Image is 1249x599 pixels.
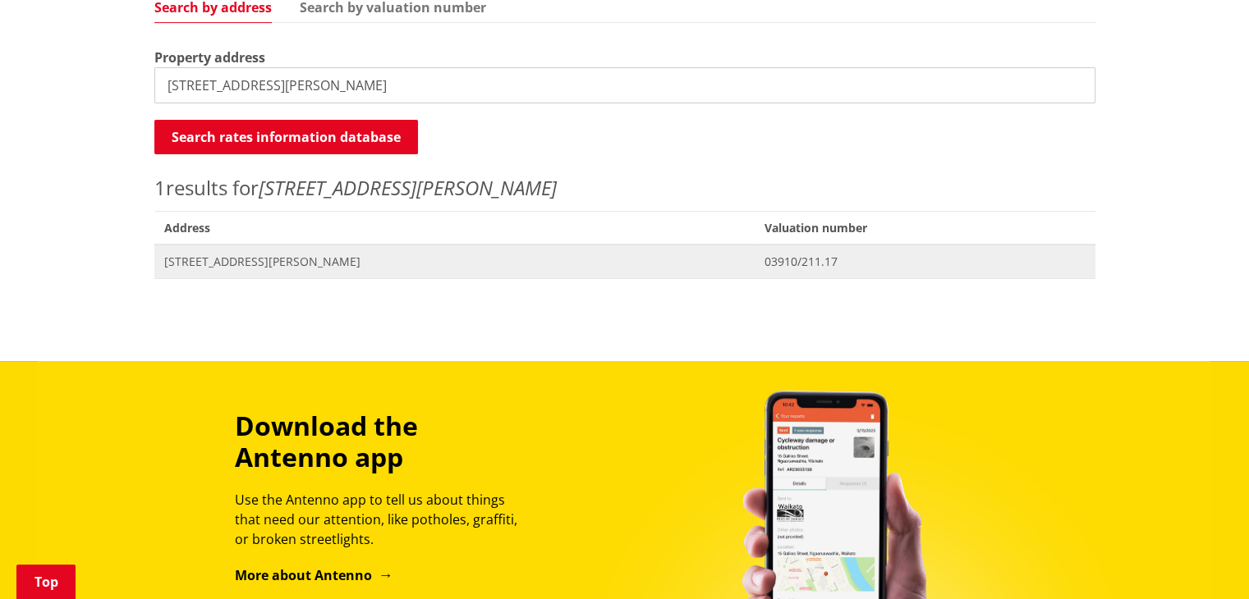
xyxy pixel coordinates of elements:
[154,174,166,201] span: 1
[765,254,1085,270] span: 03910/211.17
[235,410,532,473] h3: Download the Antenno app
[1173,530,1233,589] iframe: Messenger Launcher
[154,120,418,154] button: Search rates information database
[235,490,532,549] p: Use the Antenno app to tell us about things that need our attention, like potholes, graffiti, or ...
[154,245,1095,278] a: [STREET_ADDRESS][PERSON_NAME] 03910/211.17
[235,566,393,584] a: More about Antenno
[154,1,272,14] a: Search by address
[16,565,76,599] a: Top
[164,254,746,270] span: [STREET_ADDRESS][PERSON_NAME]
[259,174,557,201] em: [STREET_ADDRESS][PERSON_NAME]
[154,67,1095,103] input: e.g. Duke Street NGARUAWAHIA
[154,211,755,245] span: Address
[755,211,1095,245] span: Valuation number
[154,48,265,67] label: Property address
[300,1,486,14] a: Search by valuation number
[154,173,1095,203] p: results for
